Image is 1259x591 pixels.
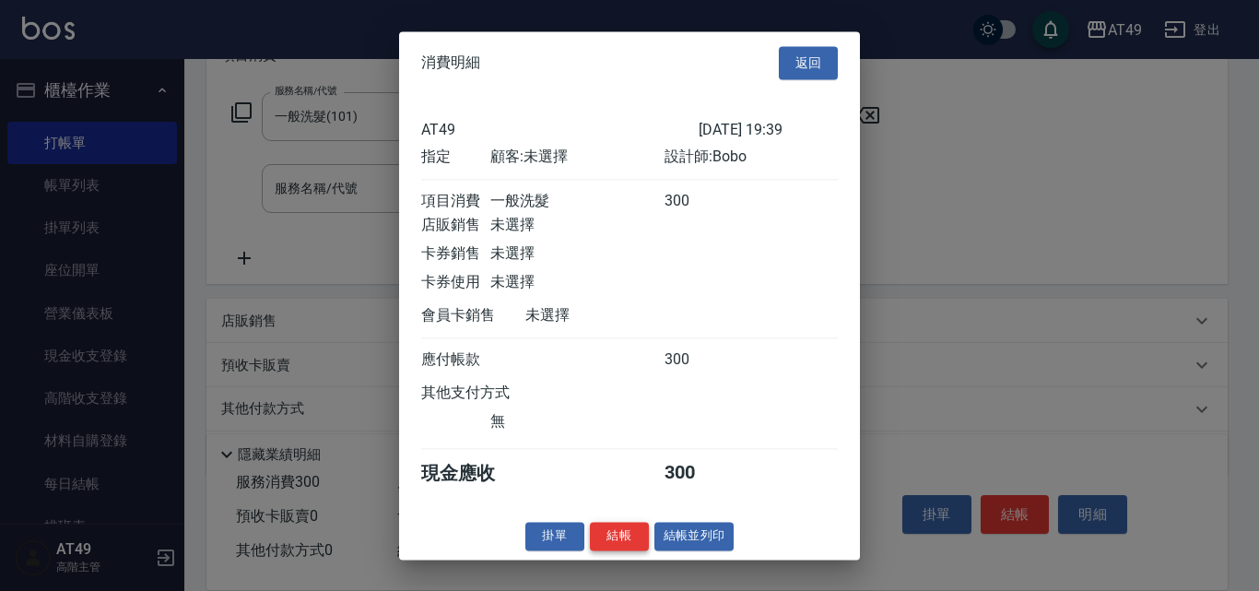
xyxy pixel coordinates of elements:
button: 掛單 [525,522,584,550]
div: AT49 [421,121,699,138]
button: 返回 [779,46,838,80]
button: 結帳 [590,522,649,550]
div: 項目消費 [421,192,490,211]
div: 無 [490,412,664,431]
div: 店販銷售 [421,216,490,235]
div: 其他支付方式 [421,384,560,403]
div: 設計師: Bobo [665,148,838,167]
div: 未選擇 [490,244,664,264]
div: 未選擇 [490,216,664,235]
div: 現金應收 [421,461,525,486]
div: 300 [665,461,734,486]
span: 消費明細 [421,53,480,72]
div: 300 [665,192,734,211]
div: 卡券銷售 [421,244,490,264]
div: 指定 [421,148,490,167]
div: [DATE] 19:39 [699,121,838,138]
button: 結帳並列印 [654,522,735,550]
div: 顧客: 未選擇 [490,148,664,167]
div: 未選擇 [525,306,699,325]
div: 未選擇 [490,273,664,292]
div: 會員卡銷售 [421,306,525,325]
div: 300 [665,350,734,370]
div: 一般洗髮 [490,192,664,211]
div: 卡券使用 [421,273,490,292]
div: 應付帳款 [421,350,490,370]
